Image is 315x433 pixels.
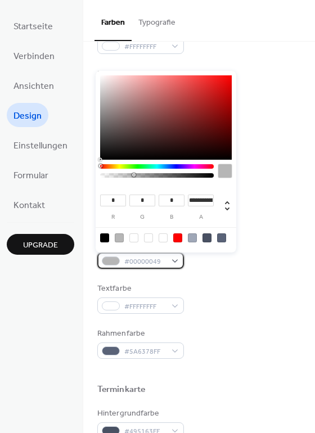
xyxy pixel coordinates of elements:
div: rgb(255, 255, 255) [159,233,168,242]
div: Hintergrundfarbe [97,408,182,420]
a: Formular [7,163,55,187]
div: Terminkarte [97,384,145,396]
span: Verbinden [13,48,55,65]
span: Einstellungen [13,137,67,155]
div: rgb(73, 81, 99) [202,233,211,242]
a: Design [7,103,48,127]
div: rgba(255, 255, 255, 0) [129,233,138,242]
a: Ansichten [7,73,61,97]
label: a [188,214,214,220]
span: Startseite [13,18,53,35]
label: b [159,214,184,220]
div: rgb(159, 167, 183) [188,233,197,242]
span: #FFFFFFFF [124,41,166,53]
a: Verbinden [7,43,61,67]
span: #5A6378FF [124,346,166,358]
div: rgb(255, 0, 0) [173,233,182,242]
span: #FFFFFFFF [124,301,166,313]
div: rgb(0, 0, 0) [100,233,109,242]
div: rgb(90, 99, 120) [217,233,226,242]
div: rgba(255, 255, 255, 0.14901960784313725) [144,233,153,242]
label: g [129,214,155,220]
a: Startseite [7,13,60,38]
span: Kontakt [13,197,45,214]
a: Kontakt [7,192,52,216]
span: Ansichten [13,78,54,95]
div: Innere rahmenfarbe [97,68,182,80]
a: Einstellungen [7,133,74,157]
div: rgba(0, 0, 0, 0.28627450980392155) [115,233,124,242]
span: Formular [13,167,48,184]
button: Upgrade [7,234,74,255]
span: Design [13,107,42,125]
span: Upgrade [23,240,58,251]
span: #00000049 [124,256,166,268]
label: r [100,214,126,220]
div: Textfarbe [97,283,182,295]
div: Rahmenfarbe [97,328,182,340]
